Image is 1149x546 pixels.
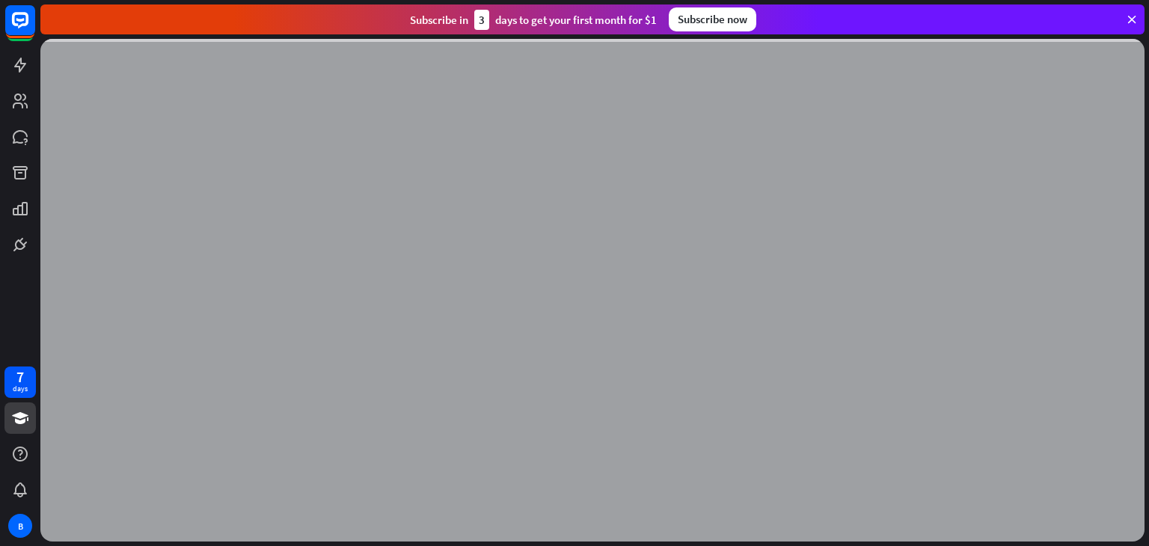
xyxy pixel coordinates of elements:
div: Subscribe now [669,7,756,31]
div: B [8,514,32,538]
div: 3 [474,10,489,30]
div: days [13,384,28,394]
a: 7 days [4,366,36,398]
div: Subscribe in days to get your first month for $1 [410,10,657,30]
div: 7 [16,370,24,384]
